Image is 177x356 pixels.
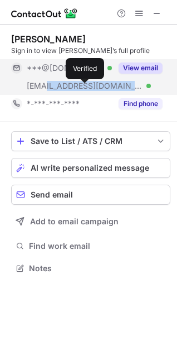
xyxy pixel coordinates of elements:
button: Add to email campaign [11,211,170,232]
div: Save to List / ATS / CRM [31,137,151,146]
div: [PERSON_NAME] [11,33,86,45]
img: ContactOut v5.3.10 [11,7,78,20]
button: Reveal Button [119,62,163,74]
span: Add to email campaign [30,217,119,226]
button: Reveal Button [119,98,163,109]
div: Sign in to view [PERSON_NAME]’s full profile [11,46,170,56]
span: AI write personalized message [31,163,149,172]
span: Find work email [29,241,166,251]
button: Send email [11,185,170,205]
span: Notes [29,263,166,273]
span: ***@[DOMAIN_NAME] [27,63,104,73]
button: Find work email [11,238,170,254]
span: Send email [31,190,73,199]
span: [EMAIL_ADDRESS][DOMAIN_NAME] [27,81,142,91]
button: Notes [11,261,170,276]
button: save-profile-one-click [11,131,170,151]
button: AI write personalized message [11,158,170,178]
